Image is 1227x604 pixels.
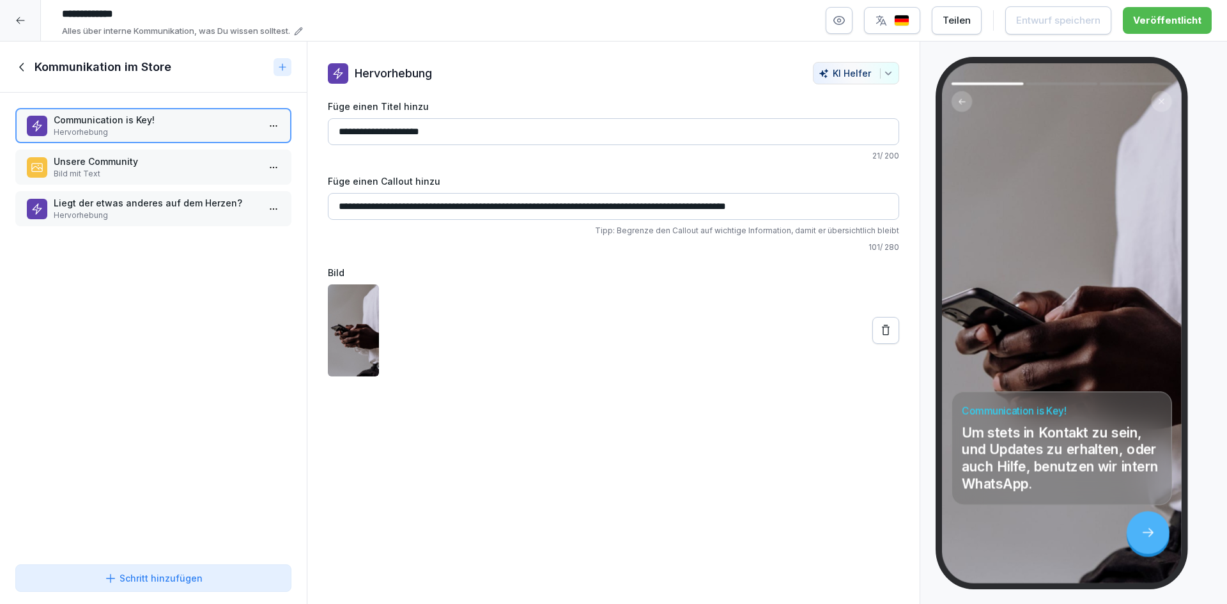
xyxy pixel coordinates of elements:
p: Liegt der etwas anderes auf dem Herzen? [54,196,258,210]
p: Hervorhebung [54,210,258,221]
div: Communication is Key!Hervorhebung [15,108,291,143]
div: Entwurf speichern [1016,13,1100,27]
button: Veröffentlicht [1123,7,1212,34]
p: 101 / 280 [328,242,899,253]
p: 21 / 200 [328,150,899,162]
h1: Kommunikation im Store [35,59,171,75]
div: KI Helfer [819,68,893,79]
div: Teilen [943,13,971,27]
label: Füge einen Titel hinzu [328,100,899,113]
button: KI Helfer [813,62,899,84]
button: Teilen [932,6,982,35]
p: Hervorhebung [54,127,258,138]
p: Alles über interne Kommunikation, was Du wissen solltest. [62,25,290,38]
button: Entwurf speichern [1005,6,1111,35]
p: Hervorhebung [355,65,432,82]
div: Schritt hinzufügen [104,571,203,585]
div: Unsere CommunityBild mit Text [15,150,291,185]
label: Füge einen Callout hinzu [328,174,899,188]
h4: Communication is Key! [962,405,1161,418]
label: Bild [328,266,899,279]
p: Um stets in Kontakt zu sein, und Updates zu erhalten, oder auch Hilfe, benutzen wir intern WhatsApp. [962,424,1161,492]
img: hdm5amm0t2k5nb0y4ok0dqh4.png [328,284,379,376]
p: Bild mit Text [54,168,258,180]
p: Communication is Key! [54,113,258,127]
button: Schritt hinzufügen [15,564,291,592]
div: Veröffentlicht [1133,13,1201,27]
div: Liegt der etwas anderes auf dem Herzen?Hervorhebung [15,191,291,226]
img: de.svg [894,15,909,27]
p: Tipp: Begrenze den Callout auf wichtige Information, damit er übersichtlich bleibt [328,225,899,236]
p: Unsere Community [54,155,258,168]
